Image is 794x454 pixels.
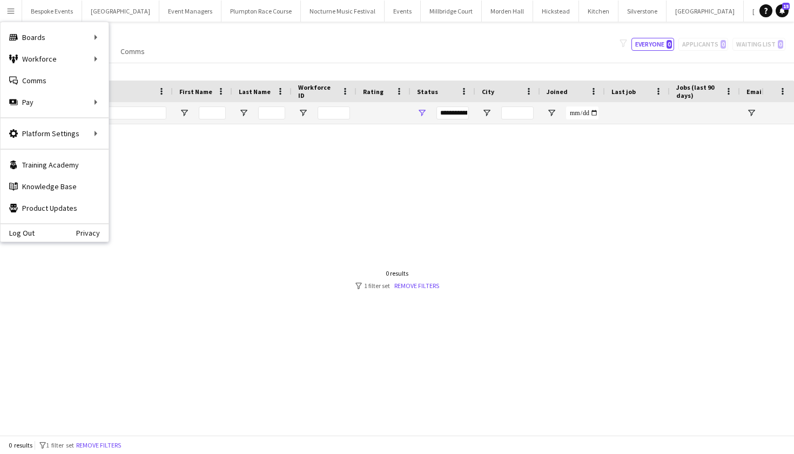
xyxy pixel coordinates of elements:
span: 0 [667,40,672,49]
a: Comms [1,70,109,91]
button: Hickstead [533,1,579,22]
a: Knowledge Base [1,176,109,197]
span: Comms [120,46,145,56]
input: Full Name Filter Input [96,106,166,119]
input: Last Name Filter Input [258,106,285,119]
span: Last job [611,88,636,96]
span: Last Name [239,88,271,96]
a: Remove filters [394,282,439,290]
span: First Name [179,88,212,96]
span: 1 filter set [46,441,74,449]
span: Status [417,88,438,96]
div: Pay [1,91,109,113]
button: Open Filter Menu [298,108,308,118]
input: Workforce ID Filter Input [318,106,350,119]
a: Product Updates [1,197,109,219]
span: Email [746,88,764,96]
div: 1 filter set [355,282,439,290]
span: Rating [363,88,383,96]
span: Jobs (last 90 days) [676,83,721,99]
button: Bespoke Events [22,1,82,22]
div: 0 results [355,269,439,277]
button: Silverstone [618,1,667,22]
button: Open Filter Menu [746,108,756,118]
button: [GEOGRAPHIC_DATA] [82,1,159,22]
span: City [482,88,494,96]
a: 15 [776,4,789,17]
input: First Name Filter Input [199,106,226,119]
button: Nocturne Music Festival [301,1,385,22]
button: Event Managers [159,1,221,22]
button: Open Filter Menu [482,108,492,118]
span: Joined [547,88,568,96]
button: Open Filter Menu [239,108,248,118]
button: [GEOGRAPHIC_DATA] [667,1,744,22]
button: Millbridge Court [421,1,482,22]
div: Workforce [1,48,109,70]
button: Open Filter Menu [417,108,427,118]
input: Joined Filter Input [566,106,598,119]
a: Privacy [76,229,109,237]
a: Log Out [1,229,35,237]
button: Plumpton Race Course [221,1,301,22]
span: Workforce ID [298,83,337,99]
span: 15 [782,3,790,10]
div: Boards [1,26,109,48]
button: Kitchen [579,1,618,22]
div: Platform Settings [1,123,109,144]
button: Morden Hall [482,1,533,22]
button: Everyone0 [631,38,674,51]
button: Open Filter Menu [179,108,189,118]
input: City Filter Input [501,106,534,119]
button: Open Filter Menu [547,108,556,118]
a: Training Academy [1,154,109,176]
a: Comms [116,44,149,58]
button: Events [385,1,421,22]
button: Remove filters [74,439,123,451]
